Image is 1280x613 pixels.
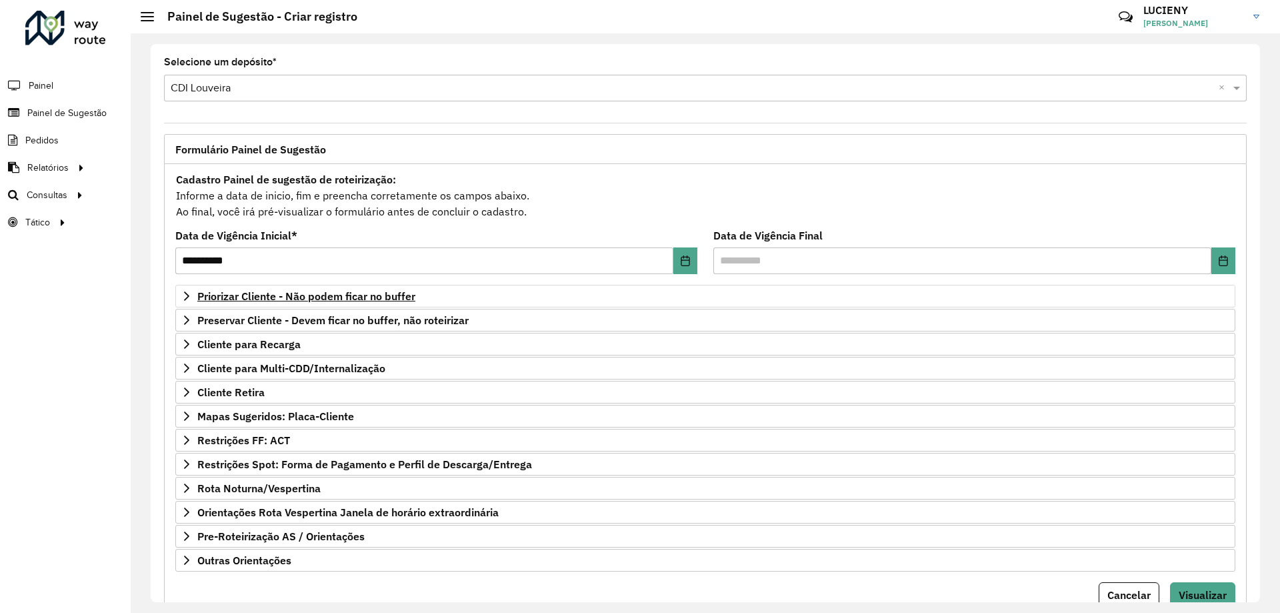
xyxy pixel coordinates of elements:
[1143,4,1243,17] h3: LUCIENY
[175,333,1235,356] a: Cliente para Recarga
[25,215,50,229] span: Tático
[25,133,59,147] span: Pedidos
[175,477,1235,500] a: Rota Noturna/Vespertina
[1107,588,1151,602] span: Cancelar
[1219,80,1230,96] span: Clear all
[197,315,469,326] span: Preservar Cliente - Devem ficar no buffer, não roteirizar
[175,309,1235,332] a: Preservar Cliente - Devem ficar no buffer, não roteirizar
[175,525,1235,548] a: Pre-Roteirização AS / Orientações
[29,79,53,93] span: Painel
[27,161,69,175] span: Relatórios
[197,459,532,470] span: Restrições Spot: Forma de Pagamento e Perfil de Descarga/Entrega
[1211,247,1235,274] button: Choose Date
[175,405,1235,428] a: Mapas Sugeridos: Placa-Cliente
[164,54,277,70] label: Selecione um depósito
[197,291,415,301] span: Priorizar Cliente - Não podem ficar no buffer
[27,106,107,120] span: Painel de Sugestão
[197,387,265,398] span: Cliente Retira
[197,435,290,446] span: Restrições FF: ACT
[197,411,354,422] span: Mapas Sugeridos: Placa-Cliente
[175,357,1235,380] a: Cliente para Multi-CDD/Internalização
[197,483,321,494] span: Rota Noturna/Vespertina
[175,144,326,155] span: Formulário Painel de Sugestão
[1099,582,1159,608] button: Cancelar
[713,227,823,243] label: Data de Vigência Final
[175,453,1235,476] a: Restrições Spot: Forma de Pagamento e Perfil de Descarga/Entrega
[175,429,1235,452] a: Restrições FF: ACT
[197,555,291,566] span: Outras Orientações
[175,381,1235,404] a: Cliente Retira
[175,171,1235,220] div: Informe a data de inicio, fim e preencha corretamente os campos abaixo. Ao final, você irá pré-vi...
[27,188,67,202] span: Consultas
[175,549,1235,572] a: Outras Orientações
[175,227,297,243] label: Data de Vigência Inicial
[1179,588,1227,602] span: Visualizar
[197,531,365,542] span: Pre-Roteirização AS / Orientações
[176,173,396,186] strong: Cadastro Painel de sugestão de roteirização:
[197,339,301,350] span: Cliente para Recarga
[1111,3,1140,31] a: Contato Rápido
[175,501,1235,524] a: Orientações Rota Vespertina Janela de horário extraordinária
[673,247,697,274] button: Choose Date
[197,363,385,374] span: Cliente para Multi-CDD/Internalização
[197,507,499,518] span: Orientações Rota Vespertina Janela de horário extraordinária
[1143,17,1243,29] span: [PERSON_NAME]
[1170,582,1235,608] button: Visualizar
[154,9,357,24] h2: Painel de Sugestão - Criar registro
[175,285,1235,308] a: Priorizar Cliente - Não podem ficar no buffer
